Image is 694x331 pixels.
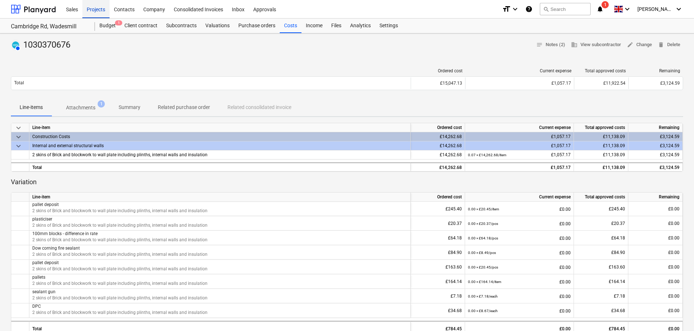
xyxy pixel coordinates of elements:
[577,245,625,260] div: £84.90
[411,193,465,202] div: Ordered cost
[571,41,621,49] span: View subcontractor
[624,39,655,51] button: Change
[301,19,327,33] a: Income
[29,123,411,132] div: Line-item
[414,132,462,141] div: £14,262.68
[577,274,625,289] div: £164.14
[201,19,234,33] a: Valuations
[658,41,680,49] span: Delete
[525,5,533,13] i: Knowledge base
[540,3,591,15] button: Search
[468,150,571,160] div: £1,057.17
[280,19,301,33] a: Costs
[468,294,498,298] small: 0.00 × £7.18 / each
[11,39,73,51] div: 1030370676
[674,5,683,13] i: keyboard_arrow_down
[468,303,571,318] div: £0.00
[14,142,23,150] span: keyboard_arrow_down
[32,295,208,300] span: 2 skins of Brick and blockwork to wall plate including plinths, internal walls and insulation
[631,150,679,160] div: £3,124.59
[465,123,574,132] div: Current expense
[577,68,626,73] div: Total approved costs
[577,216,625,231] div: £20.37
[631,245,679,260] div: £0.00
[32,216,407,222] p: plasticiser
[32,152,208,157] span: 2 skins of Brick and blockwork to wall plate including plinths, internal walls and insulation
[627,41,633,48] span: edit
[468,163,571,172] div: £1,057.17
[414,303,462,318] div: £34.68
[577,303,625,318] div: £34.68
[468,260,571,275] div: £0.00
[632,81,680,86] div: £3,124.59
[468,245,571,260] div: £0.00
[32,260,407,266] p: pallet deposit
[119,104,140,111] p: Summary
[414,68,463,73] div: Ordered cost
[32,303,407,310] p: DPC
[29,193,411,202] div: Line-item
[14,133,23,141] span: keyboard_arrow_down
[14,124,23,132] span: keyboard_arrow_down
[414,274,462,289] div: £164.14
[32,289,407,295] p: sealant gun
[120,19,162,33] a: Client contract
[414,163,462,172] div: £14,262.68
[577,81,625,86] div: £11,922.54
[162,19,201,33] a: Subcontracts
[577,150,625,160] div: £11,138.09
[632,68,680,73] div: Remaining
[11,39,20,51] div: Invoice has been synced with Xero and its status is currently AUTHORISED
[658,296,694,331] iframe: Chat Widget
[631,274,679,289] div: £0.00
[468,216,571,231] div: £0.00
[414,245,462,260] div: £84.90
[631,202,679,216] div: £0.00
[533,39,568,51] button: Notes (2)
[327,19,346,33] a: Files
[32,245,407,251] p: Dow corning fire sealant
[631,132,679,141] div: £3,124.59
[631,260,679,274] div: £0.00
[468,309,498,313] small: 0.00 × £8.67 / each
[20,104,43,111] p: Line-items
[655,39,683,51] button: Delete
[414,231,462,245] div: £64.18
[115,20,122,25] span: 1
[414,150,462,160] div: £14,262.68
[12,41,19,49] img: xero.svg
[468,236,498,240] small: 0.00 × £64.18 / pcs
[468,207,499,211] small: 0.00 × £20.45 / item
[375,19,402,33] a: Settings
[465,193,574,202] div: Current expense
[543,6,549,12] span: search
[414,141,462,150] div: £14,262.68
[631,163,679,172] div: £3,124.59
[95,19,120,33] a: Budget1
[11,23,86,31] div: Cambridge Rd, Wadesmill
[468,280,501,284] small: 0.00 × £164.14 / item
[631,231,679,245] div: £0.00
[11,178,683,186] p: Variation
[234,19,280,33] div: Purchase orders
[414,216,462,231] div: £20.37
[631,303,679,318] div: £0.00
[32,266,208,271] span: 2 skins of Brick and blockwork to wall plate including plinths, internal walls and insulation
[631,289,679,303] div: £0.00
[346,19,375,33] a: Analytics
[29,162,411,171] div: Total
[32,223,208,228] span: 2 skins of Brick and blockwork to wall plate including plinths, internal walls and insulation
[95,19,120,33] div: Budget
[628,193,683,202] div: Remaining
[577,132,625,141] div: £11,138.09
[468,265,498,269] small: 0.00 × £20.45 / pcs
[577,163,625,172] div: £11,138.09
[577,231,625,245] div: £64.18
[14,80,24,86] p: Total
